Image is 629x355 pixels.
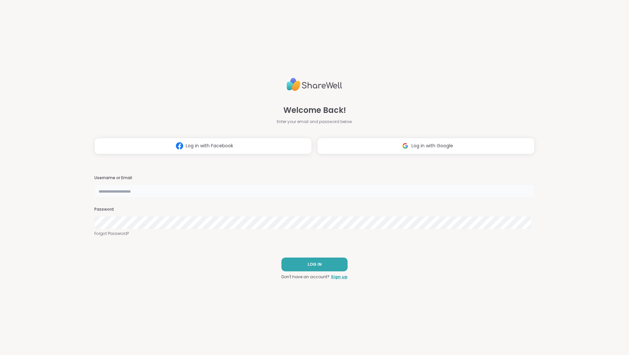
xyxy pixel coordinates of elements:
[399,140,411,152] img: ShareWell Logomark
[94,175,535,181] h3: Username or Email
[283,104,346,116] span: Welcome Back!
[281,274,330,280] span: Don't have an account?
[287,75,342,94] img: ShareWell Logo
[94,231,535,237] a: Forgot Password?
[281,258,348,271] button: LOG IN
[94,138,312,154] button: Log in with Facebook
[317,138,535,154] button: Log in with Google
[173,140,186,152] img: ShareWell Logomark
[94,207,535,212] h3: Password
[308,261,322,267] span: LOG IN
[411,142,453,149] span: Log in with Google
[277,119,352,125] span: Enter your email and password below
[186,142,233,149] span: Log in with Facebook
[331,274,348,280] a: Sign up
